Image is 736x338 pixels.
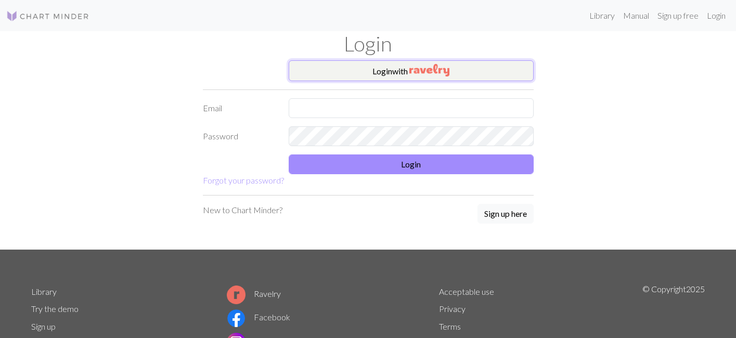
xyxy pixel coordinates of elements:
[31,287,57,296] a: Library
[289,60,534,81] button: Loginwith
[6,10,89,22] img: Logo
[439,287,494,296] a: Acceptable use
[477,204,534,225] a: Sign up here
[289,154,534,174] button: Login
[585,5,619,26] a: Library
[31,321,56,331] a: Sign up
[409,64,449,76] img: Ravelry
[227,312,290,322] a: Facebook
[227,309,246,328] img: Facebook logo
[31,304,79,314] a: Try the demo
[203,204,282,216] p: New to Chart Minder?
[197,126,282,146] label: Password
[619,5,653,26] a: Manual
[653,5,703,26] a: Sign up free
[227,285,246,304] img: Ravelry logo
[25,31,712,56] h1: Login
[477,204,534,224] button: Sign up here
[439,321,461,331] a: Terms
[197,98,282,118] label: Email
[227,289,281,298] a: Ravelry
[703,5,730,26] a: Login
[439,304,466,314] a: Privacy
[203,175,284,185] a: Forgot your password?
